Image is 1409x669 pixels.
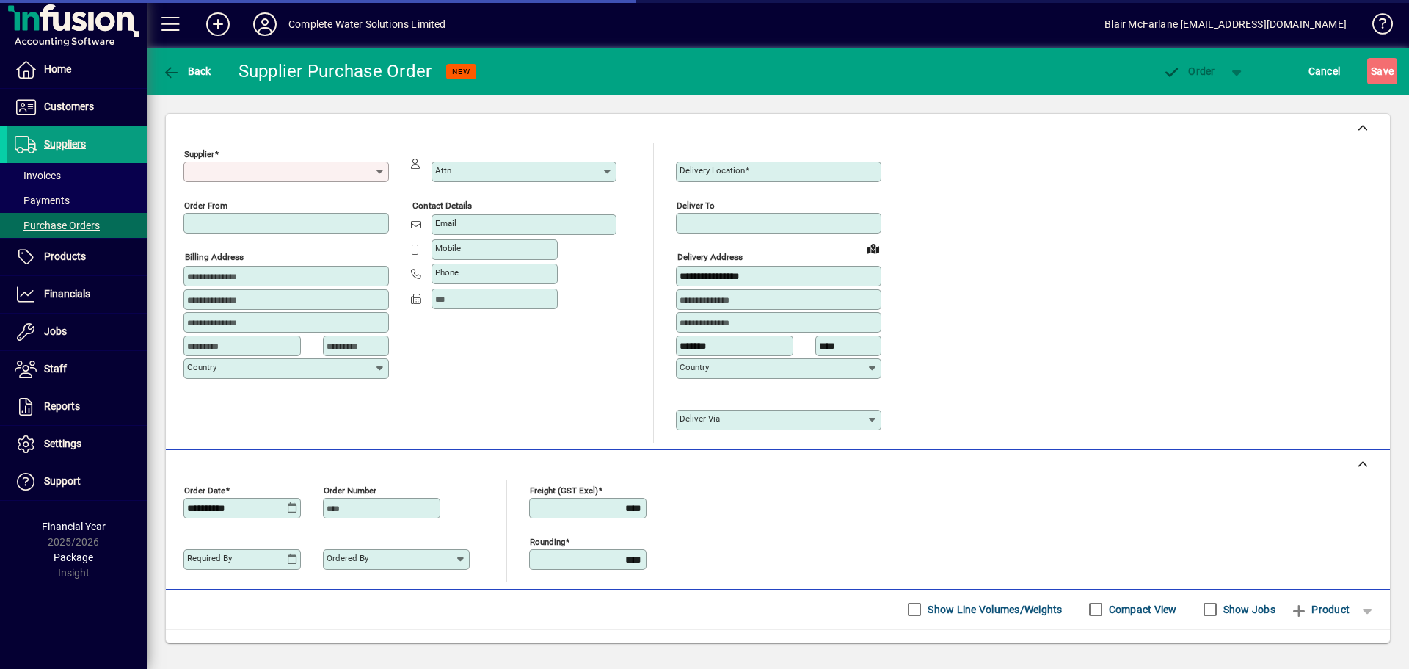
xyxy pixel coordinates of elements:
button: Back [159,58,215,84]
a: View on map [862,236,885,260]
label: Show Line Volumes/Weights [925,602,1062,617]
mat-label: Delivery Location [680,165,745,176]
span: Home [44,63,71,75]
span: Payments [15,195,70,206]
span: Financial Year [42,521,106,532]
mat-label: Deliver via [680,413,720,424]
mat-label: Supplier [184,149,214,159]
a: Support [7,463,147,500]
mat-label: Freight (GST excl) [530,485,598,495]
span: Back [162,65,211,77]
a: Jobs [7,314,147,350]
a: Customers [7,89,147,126]
span: Suppliers [44,138,86,150]
span: Support [44,475,81,487]
mat-label: Mobile [435,243,461,253]
button: Profile [241,11,288,37]
span: Staff [44,363,67,375]
app-page-header-button: Back [147,58,227,84]
a: Purchase Orders [7,213,147,238]
button: Cancel [1305,58,1344,84]
span: Settings [44,438,81,449]
mat-label: Order from [184,200,227,211]
span: Invoices [15,170,61,181]
label: Show Jobs [1220,602,1275,617]
mat-label: Country [680,362,709,372]
mat-label: Ordered by [327,553,368,563]
mat-label: Phone [435,267,459,278]
span: Cancel [1308,59,1341,83]
span: Package [54,552,93,563]
a: Financials [7,276,147,313]
a: Staff [7,351,147,388]
span: ave [1371,59,1394,83]
mat-label: Email [435,218,456,228]
a: Home [7,51,147,88]
a: Payments [7,188,147,213]
a: Invoices [7,163,147,188]
mat-label: Rounding [530,536,565,546]
span: Customers [44,101,94,112]
span: Order [1163,65,1215,77]
span: S [1371,65,1377,77]
span: Reports [44,400,80,412]
button: Order [1156,58,1223,84]
mat-label: Deliver To [677,200,715,211]
mat-label: Order number [324,485,376,495]
button: Add [194,11,241,37]
mat-label: Attn [435,165,451,176]
mat-label: Country [187,362,216,372]
button: Save [1367,58,1397,84]
span: Products [44,250,86,262]
span: Purchase Orders [15,220,100,231]
a: Knowledge Base [1361,3,1391,51]
div: Supplier Purchase Order [239,59,432,83]
a: Settings [7,426,147,463]
mat-label: Order date [184,485,225,495]
a: Products [7,239,147,275]
div: Blair McFarlane [EMAIL_ADDRESS][DOMAIN_NAME] [1104,12,1347,36]
span: Financials [44,288,90,300]
label: Compact View [1106,602,1177,617]
span: NEW [452,67,470,76]
div: Complete Water Solutions Limited [288,12,446,36]
a: Reports [7,388,147,425]
mat-label: Required by [187,553,232,563]
span: Jobs [44,325,67,337]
